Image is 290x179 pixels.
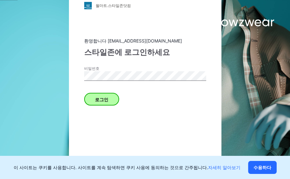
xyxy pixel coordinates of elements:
[96,3,131,8] font: 월마트.스타일존닷컴
[208,165,240,170] a: 자세히 알아보기
[14,165,208,170] font: 이 사이트는 쿠키를 사용합니다. 사이트를 계속 탐색하면 쿠키 사용에 동의하는 것으로 간주됩니다.
[95,97,108,102] font: 로그인
[84,93,119,106] button: 로그인
[248,161,277,174] button: 수용하다
[195,16,274,27] img: browzwear-logo.e42bd6dac1945053ebaf764b6aa21510.svg
[84,38,182,43] font: 환영합니다 [EMAIL_ADDRESS][DOMAIN_NAME]
[84,66,99,71] font: 비밀번호
[253,165,271,170] font: 수용하다
[84,2,206,10] a: 월마트.스타일존닷컴
[84,2,92,10] img: stylezone-logo.562084cfcfab977791bfbf7441f1a819.svg
[84,48,170,57] font: 스타일존에 로그인하세요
